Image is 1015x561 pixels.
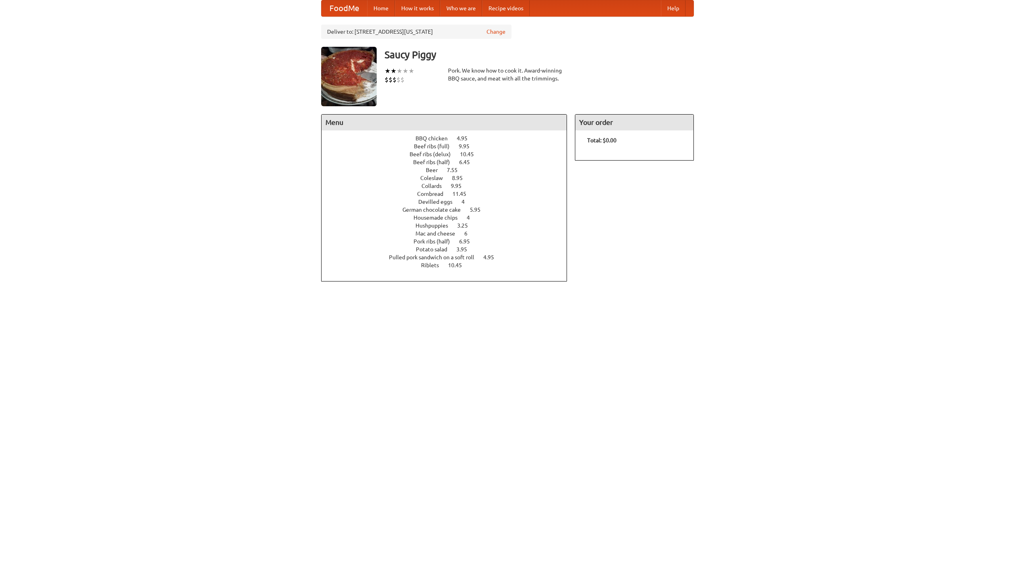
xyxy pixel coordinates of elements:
a: Change [486,28,506,36]
a: German chocolate cake 5.95 [402,207,495,213]
span: BBQ chicken [416,135,456,142]
a: FoodMe [322,0,367,16]
span: 5.95 [470,207,488,213]
span: 10.45 [448,262,470,268]
h4: Your order [575,115,693,130]
span: 8.95 [452,175,471,181]
a: BBQ chicken 4.95 [416,135,482,142]
a: Pork ribs (half) 6.95 [414,238,485,245]
span: Pulled pork sandwich on a soft roll [389,254,482,260]
li: $ [385,75,389,84]
li: $ [396,75,400,84]
span: Cornbread [417,191,451,197]
span: Housemade chips [414,214,465,221]
b: Total: $0.00 [587,137,617,144]
span: 6 [464,230,475,237]
span: Coleslaw [420,175,451,181]
a: Recipe videos [482,0,530,16]
img: angular.jpg [321,47,377,106]
a: Beef ribs (full) 9.95 [414,143,484,149]
span: 3.95 [456,246,475,253]
a: Devilled eggs 4 [418,199,479,205]
span: Beer [426,167,446,173]
li: ★ [385,67,391,75]
span: 4 [467,214,478,221]
span: 6.95 [459,238,478,245]
li: ★ [396,67,402,75]
li: $ [389,75,393,84]
a: Help [661,0,686,16]
a: Pulled pork sandwich on a soft roll 4.95 [389,254,509,260]
h3: Saucy Piggy [385,47,694,63]
a: Housemade chips 4 [414,214,485,221]
a: Coleslaw 8.95 [420,175,477,181]
a: Home [367,0,395,16]
span: Beef ribs (half) [413,159,458,165]
span: 9.95 [451,183,469,189]
span: 4.95 [457,135,475,142]
li: $ [393,75,396,84]
h4: Menu [322,115,567,130]
li: ★ [408,67,414,75]
a: Potato salad 3.95 [416,246,482,253]
a: Hushpuppies 3.25 [416,222,483,229]
a: Collards 9.95 [421,183,476,189]
span: 4.95 [483,254,502,260]
span: 11.45 [452,191,474,197]
span: Mac and cheese [416,230,463,237]
a: Beef ribs (delux) 10.45 [410,151,488,157]
span: 9.95 [459,143,477,149]
span: German chocolate cake [402,207,469,213]
a: How it works [395,0,440,16]
span: Beef ribs (full) [414,143,458,149]
a: Riblets 10.45 [421,262,477,268]
span: 7.55 [447,167,465,173]
a: Beer 7.55 [426,167,472,173]
li: $ [400,75,404,84]
span: Pork ribs (half) [414,238,458,245]
span: Beef ribs (delux) [410,151,459,157]
span: 4 [462,199,473,205]
span: 6.45 [459,159,478,165]
span: Hushpuppies [416,222,456,229]
span: Riblets [421,262,447,268]
span: Collards [421,183,450,189]
span: Potato salad [416,246,455,253]
span: 3.25 [457,222,476,229]
div: Deliver to: [STREET_ADDRESS][US_STATE] [321,25,511,39]
li: ★ [391,67,396,75]
a: Mac and cheese 6 [416,230,482,237]
a: Cornbread 11.45 [417,191,481,197]
a: Beef ribs (half) 6.45 [413,159,485,165]
a: Who we are [440,0,482,16]
span: 10.45 [460,151,482,157]
span: Devilled eggs [418,199,460,205]
li: ★ [402,67,408,75]
div: Pork. We know how to cook it. Award-winning BBQ sauce, and meat with all the trimmings. [448,67,567,82]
